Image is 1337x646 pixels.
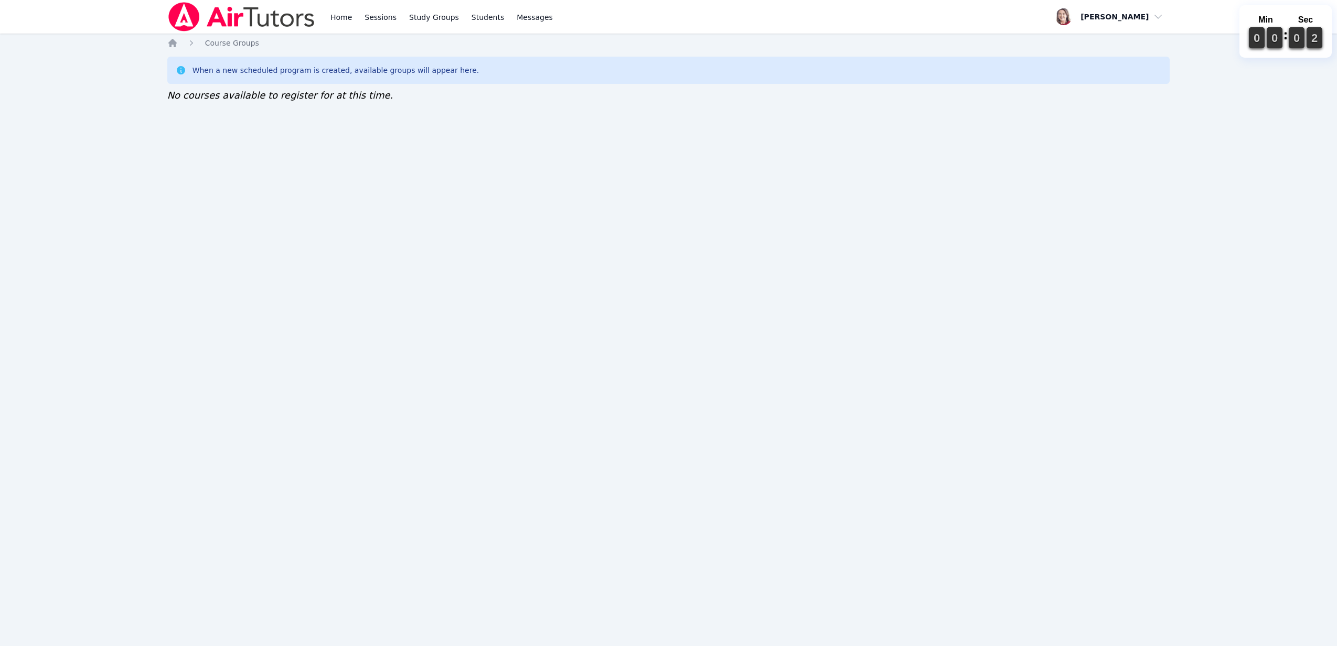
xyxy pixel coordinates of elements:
span: Course Groups [205,39,259,47]
img: Air Tutors [167,2,316,31]
span: No courses available to register for at this time. [167,90,393,101]
nav: Breadcrumb [167,38,1170,48]
span: Messages [517,12,553,23]
a: Course Groups [205,38,259,48]
div: When a new scheduled program is created, available groups will appear here. [192,65,479,76]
